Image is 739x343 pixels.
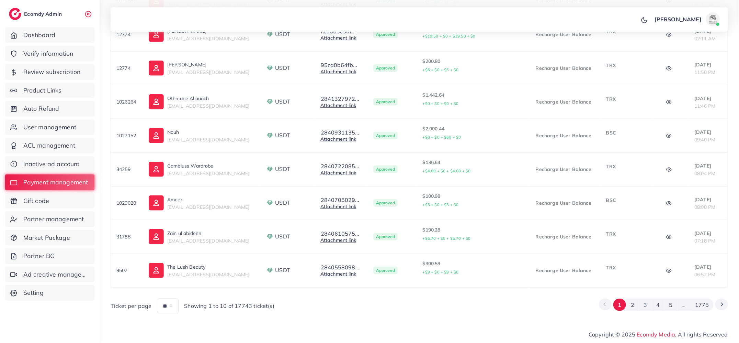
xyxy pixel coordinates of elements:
[5,101,94,117] a: Auto Refund
[423,158,525,175] p: $136.64
[694,195,722,204] p: [DATE]
[373,267,398,274] span: Approved
[167,61,249,69] p: [PERSON_NAME]
[116,233,138,241] p: 31788
[116,64,138,72] p: 12774
[167,103,249,109] span: [EMAIL_ADDRESS][DOMAIN_NAME]
[116,98,138,106] p: 1026264
[5,119,94,135] a: User management
[320,231,360,237] button: 2840610575...
[5,27,94,43] a: Dashboard
[589,330,728,339] span: Copyright © 2025
[275,165,290,173] span: USDT
[275,266,290,274] span: USDT
[694,35,716,42] span: 02:11 AM
[320,136,356,142] a: Attachment link
[116,266,138,275] p: 9507
[23,67,81,76] span: Review subscription
[23,86,62,95] span: Product Links
[423,101,459,106] small: +$0 + $0 + $0 + $0
[167,204,249,210] span: [EMAIL_ADDRESS][DOMAIN_NAME]
[167,69,249,75] span: [EMAIL_ADDRESS][DOMAIN_NAME]
[606,95,647,103] p: TRX
[320,96,360,102] button: 2841327972...
[536,98,595,106] p: Recharge User Balance
[167,238,249,244] span: [EMAIL_ADDRESS][DOMAIN_NAME]
[715,299,728,310] button: Go to next page
[423,57,525,74] p: $200.80
[694,61,722,69] p: [DATE]
[5,193,94,209] a: Gift code
[149,195,164,211] img: ic-user-info.36bf1079.svg
[606,264,647,272] p: TRX
[320,271,356,277] a: Attachment link
[423,202,459,207] small: +$3 + $0 + $3 + $0
[694,69,715,75] span: 11:50 PM
[694,128,722,136] p: [DATE]
[266,65,273,72] img: payment
[694,263,722,271] p: [DATE]
[373,64,398,72] span: Approved
[23,233,70,242] span: Market Package
[655,15,702,23] p: [PERSON_NAME]
[275,98,290,106] span: USDT
[275,199,290,207] span: USDT
[23,251,55,260] span: Partner BC
[266,132,273,139] img: payment
[167,128,249,136] p: Nouh
[111,302,151,310] span: Ticket per page
[23,178,88,187] span: Payment management
[167,35,249,42] span: [EMAIL_ADDRESS][DOMAIN_NAME]
[149,128,164,143] img: ic-user-info.36bf1079.svg
[23,288,44,297] span: Setting
[320,163,360,169] button: 2840722085...
[266,200,273,206] img: payment
[5,267,94,282] a: Ad creative management
[423,236,471,241] small: +$5.70 + $0 + $5.70 + $0
[184,302,274,310] span: Showing 1 to 10 of 17743 ticket(s)
[599,299,728,311] ul: Pagination
[320,129,360,136] button: 2840931135...
[694,170,715,176] span: 08:04 PM
[149,263,164,278] img: ic-user-info.36bf1079.svg
[373,98,398,106] span: Approved
[694,204,715,210] span: 08:00 PM
[149,61,164,76] img: ic-user-info.36bf1079.svg
[373,199,398,207] span: Approved
[9,8,21,20] img: logo
[423,226,525,243] p: $190.28
[23,160,80,169] span: Inactive ad account
[5,285,94,301] a: Setting
[637,331,675,338] a: Ecomdy Media
[23,196,49,205] span: Gift code
[116,199,138,207] p: 1029020
[320,62,357,68] button: 95ca0b64fb...
[5,156,94,172] a: Inactive ad account
[691,299,714,311] button: Go to page 1775
[423,169,471,173] small: +$4.08 + $0 + $4.08 + $0
[423,91,525,108] p: $1,442.64
[266,233,273,240] img: payment
[706,12,720,26] img: avatar
[320,68,356,75] a: Attachment link
[675,330,728,339] span: , All rights Reserved
[626,299,639,311] button: Go to page 2
[23,215,84,224] span: Partner management
[694,229,722,237] p: [DATE]
[639,299,652,311] button: Go to page 3
[664,299,677,311] button: Go to page 5
[5,248,94,264] a: Partner BC
[275,233,290,240] span: USDT
[423,192,525,209] p: $100.98
[167,170,249,176] span: [EMAIL_ADDRESS][DOMAIN_NAME]
[651,12,723,26] a: [PERSON_NAME]avatar
[266,166,273,173] img: payment
[536,64,595,72] p: Recharge User Balance
[167,229,249,237] p: Zain ul abideen
[606,162,647,171] p: TRX
[5,211,94,227] a: Partner management
[23,49,73,58] span: Verify information
[536,165,595,173] p: Recharge User Balance
[9,8,64,20] a: logoEcomdy Admin
[613,299,626,311] button: Go to page 1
